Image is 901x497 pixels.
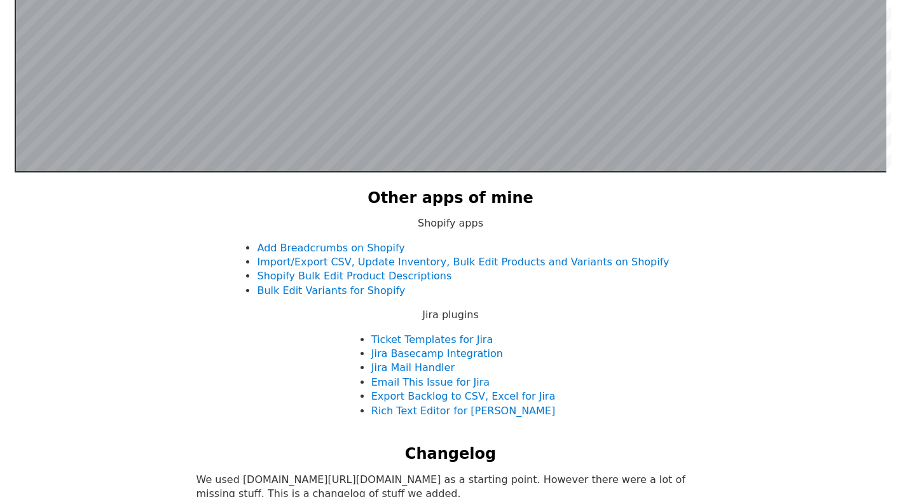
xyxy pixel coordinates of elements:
a: Jira Mail Handler [371,361,455,374]
h2: Changelog [405,444,496,465]
a: Email This Issue for Jira [371,376,490,388]
a: Export Backlog to CSV, Excel for Jira [371,390,555,402]
a: Ticket Templates for Jira [371,333,493,346]
a: Rich Text Editor for [PERSON_NAME] [371,405,555,417]
h2: Other apps of mine [368,188,533,209]
a: Bulk Edit Variants for Shopify [257,284,405,297]
a: Shopify Bulk Edit Product Descriptions [257,270,451,282]
a: Import/Export CSV, Update Inventory, Bulk Edit Products and Variants on Shopify [257,256,669,268]
a: Add Breadcrumbs on Shopify [257,242,404,254]
a: Jira Basecamp Integration [371,347,503,360]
